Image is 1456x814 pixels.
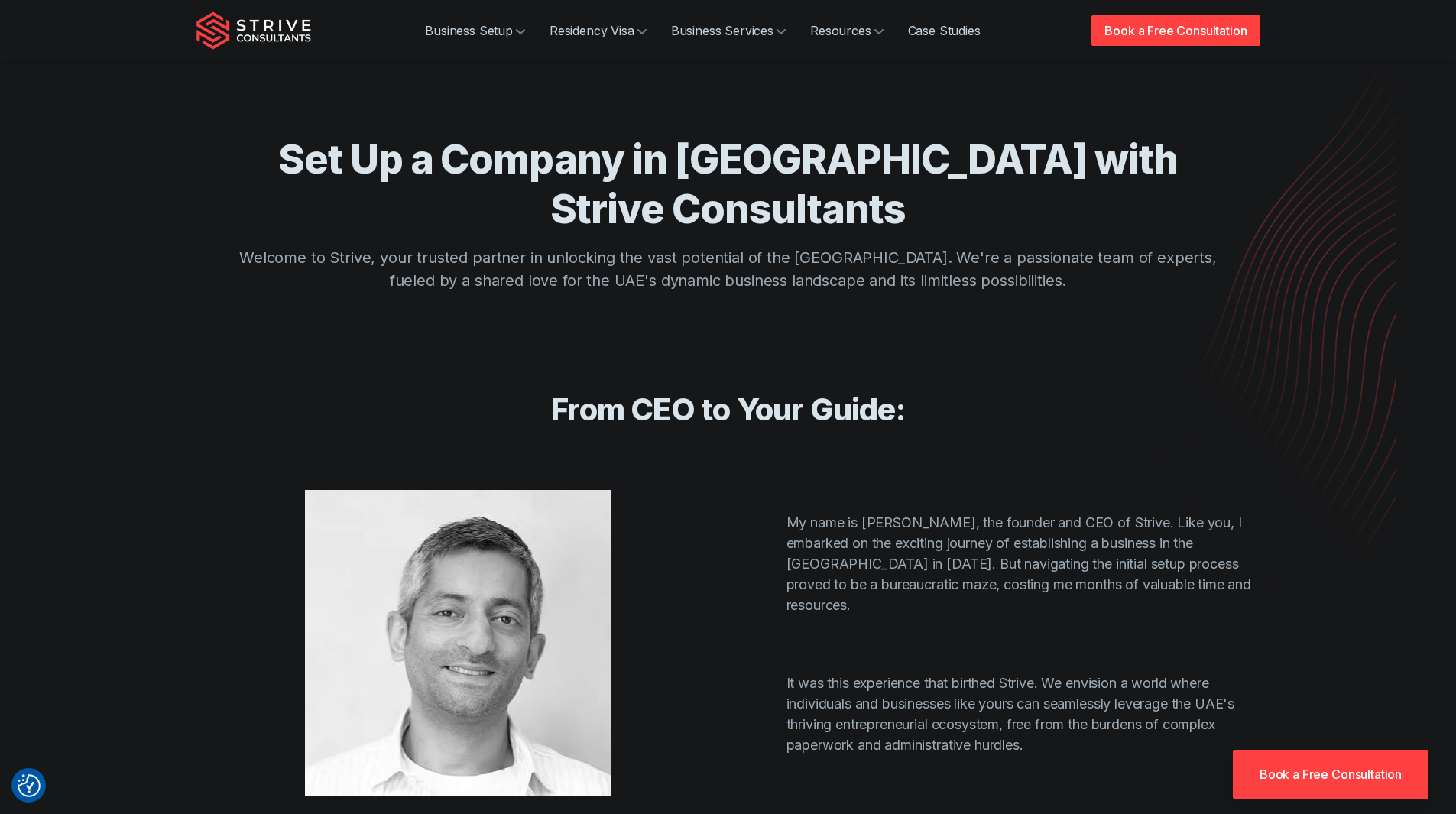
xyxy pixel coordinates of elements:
button: Consent Preferences [18,774,41,797]
a: Case Studies [896,15,993,46]
h2: From CEO to Your Guide: [239,391,1218,429]
p: Welcome to Strive, your trusted partner in unlocking the vast potential of the [GEOGRAPHIC_DATA].... [239,246,1218,292]
a: Residency Visa [537,15,659,46]
a: Book a Free Consultation [1233,750,1428,799]
a: Business Services [659,15,798,46]
a: Resources [798,15,896,46]
p: My name is [PERSON_NAME], the founder and CEO of Strive. Like you, I embarked on the exciting jou... [786,512,1260,615]
p: It was this experience that birthed Strive. We envision a world where individuals and businesses ... [786,673,1260,755]
img: Revisit consent button [18,774,41,797]
a: Book a Free Consultation [1091,15,1260,46]
img: Strive Consultants [196,11,311,50]
a: Business Setup [413,15,537,46]
img: Pali Banwait [305,490,611,796]
h1: Set Up a Company in [GEOGRAPHIC_DATA] with Strive Consultants [239,135,1218,234]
